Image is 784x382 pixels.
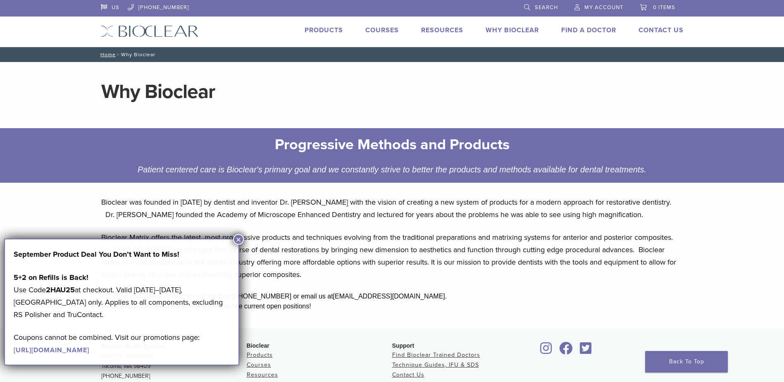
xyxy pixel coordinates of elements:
[645,351,728,372] a: Back To Top
[486,26,539,34] a: Why Bioclear
[14,331,230,356] p: Coupons cannot be combined. Visit our promotions page:
[101,301,683,311] div: Interested in joining our team? to see current open positions!
[137,135,647,155] h2: Progressive Methods and Products
[305,26,343,34] a: Products
[233,234,244,245] button: Close
[116,53,121,57] span: /
[14,250,179,259] strong: September Product Deal You Don’t Want to Miss!
[14,273,88,282] strong: 5+2 on Refills is Back!
[639,26,684,34] a: Contact Us
[557,347,576,355] a: Bioclear
[95,47,690,62] nav: Why Bioclear
[538,347,555,355] a: Bioclear
[561,26,616,34] a: Find A Doctor
[392,342,415,349] span: Support
[392,371,424,378] a: Contact Us
[101,25,199,37] img: Bioclear
[392,351,480,358] a: Find Bioclear Trained Doctors
[101,291,683,301] div: For more information or to order call toll free [PHONE_NUMBER] or email us at [EMAIL_ADDRESS][DOM...
[577,347,595,355] a: Bioclear
[46,285,75,294] strong: 2HAU25
[247,371,278,378] a: Resources
[247,342,269,349] span: Bioclear
[14,271,230,321] p: Use Code at checkout. Valid [DATE]–[DATE], [GEOGRAPHIC_DATA] only. Applies to all components, exc...
[14,346,89,354] a: [URL][DOMAIN_NAME]
[535,4,558,11] span: Search
[421,26,463,34] a: Resources
[131,163,653,176] div: Patient centered care is Bioclear's primary goal and we constantly strive to better the products ...
[101,231,683,281] p: Bioclear Matrix offers the latest, most progressive products and techniques evolving from the tra...
[653,4,675,11] span: 0 items
[101,82,683,102] h1: Why Bioclear
[247,351,273,358] a: Products
[98,52,116,57] a: Home
[584,4,623,11] span: My Account
[365,26,399,34] a: Courses
[101,196,683,221] p: Bioclear was founded in [DATE] by dentist and inventor Dr. [PERSON_NAME] with the vision of creat...
[247,361,271,368] a: Courses
[392,361,479,368] a: Technique Guides, IFU & SDS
